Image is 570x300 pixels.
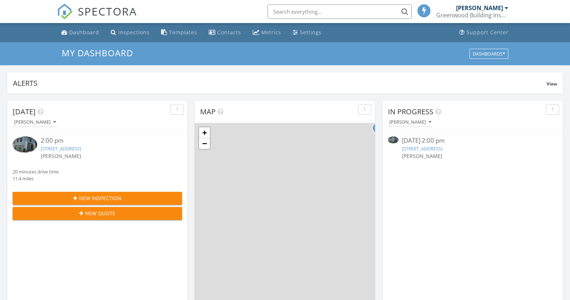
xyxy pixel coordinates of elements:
span: New Quote [85,209,115,217]
div: [PERSON_NAME] [389,120,431,125]
a: [STREET_ADDRESS] [402,145,442,152]
span: SPECTORA [78,4,137,19]
span: View [547,81,557,87]
div: 11.4 miles [13,175,59,182]
span: [PERSON_NAME] [402,153,442,159]
a: Support Center [456,26,512,39]
a: Zoom out [199,138,210,149]
div: [DATE] 2:00 pm [402,136,543,145]
div: Dashboards [473,51,505,56]
button: New Quote [13,207,182,220]
a: Zoom in [199,127,210,138]
img: 9372162%2Fcover_photos%2FqQ5ieIpAC4ntEYwP71u4%2Fsmall.jpg [388,136,398,143]
a: Dashboard [58,26,102,39]
span: Map [200,107,216,116]
a: Templates [158,26,200,39]
div: Support Center [467,29,509,36]
div: Alerts [13,78,547,88]
div: 20 minutes drive time [13,168,59,175]
div: Inspections [118,29,150,36]
button: [PERSON_NAME] [13,118,57,127]
a: 2:00 pm [STREET_ADDRESS] [PERSON_NAME] 20 minutes drive time 11.4 miles [13,136,182,182]
span: [PERSON_NAME] [41,153,81,159]
a: Metrics [250,26,284,39]
a: SPECTORA [57,10,137,25]
input: Search everything... [268,4,412,19]
a: [STREET_ADDRESS] [41,145,81,152]
button: Dashboards [469,49,508,59]
div: [PERSON_NAME] [456,4,503,12]
div: Greenwood Building Inspection & Consulting [436,12,508,19]
div: Settings [300,29,322,36]
span: In Progress [388,107,433,116]
div: Contacts [217,29,241,36]
div: [PERSON_NAME] [14,120,56,125]
a: [DATE] 2:00 pm [STREET_ADDRESS] [PERSON_NAME] [388,136,557,168]
img: 9372162%2Fcover_photos%2FqQ5ieIpAC4ntEYwP71u4%2Fsmall.jpg [13,136,37,153]
div: Dashboard [69,29,99,36]
div: Templates [169,29,197,36]
span: New Inspection [79,194,121,202]
span: [DATE] [13,107,36,116]
a: Contacts [206,26,244,39]
button: [PERSON_NAME] [388,118,433,127]
div: Metrics [261,29,281,36]
span: My Dashboard [62,47,133,59]
a: Settings [290,26,324,39]
button: New Inspection [13,192,182,205]
div: 2:00 pm [41,136,168,145]
img: The Best Home Inspection Software - Spectora [57,4,73,19]
a: Inspections [108,26,153,39]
